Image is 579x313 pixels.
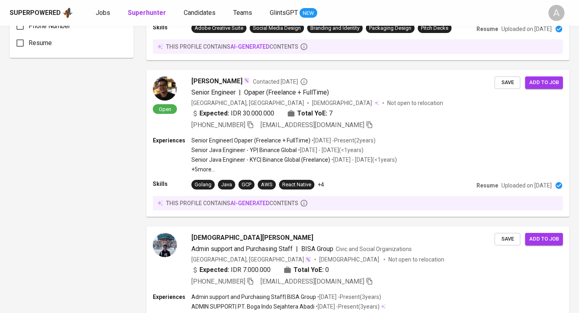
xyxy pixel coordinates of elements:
[199,109,229,118] b: Expected:
[495,76,520,89] button: Save
[191,293,316,301] p: Admin support and Purchasing Staff | BISA Group
[191,99,304,107] div: [GEOGRAPHIC_DATA], [GEOGRAPHIC_DATA]
[261,278,364,285] span: [EMAIL_ADDRESS][DOMAIN_NAME]
[128,8,168,18] a: Superhunter
[184,9,216,16] span: Candidates
[330,156,397,164] p: • [DATE] - [DATE] ( <1 years )
[261,181,273,189] div: AWS
[243,77,250,84] img: magic_wand.svg
[300,78,308,86] svg: By Batam recruiter
[156,106,175,113] span: Open
[244,89,329,96] span: Opaper (Freelance + FullTime)
[501,181,552,189] p: Uploaded on [DATE]
[191,278,245,285] span: [PHONE_NUMBER]
[310,25,359,32] div: Branding and Identity
[153,23,191,31] p: Skills
[318,181,324,189] p: +4
[195,25,243,32] div: Adobe Creative Suite
[166,43,298,51] p: this profile contains contents
[294,265,324,275] b: Total YoE:
[191,121,245,129] span: [PHONE_NUMBER]
[499,78,516,87] span: Save
[191,146,297,154] p: Senior Java Engineer - YP | Binance Global
[10,8,61,18] div: Superpowered
[153,136,191,144] p: Experiences
[476,181,498,189] p: Resume
[29,21,70,31] span: Phone Number
[96,8,112,18] a: Jobs
[261,121,364,129] span: [EMAIL_ADDRESS][DOMAIN_NAME]
[529,235,559,244] span: Add to job
[336,246,412,252] span: Civic and Social Organizations
[239,88,241,97] span: |
[369,25,411,32] div: Packaging Design
[233,9,252,16] span: Teams
[388,255,444,264] p: Not open to relocation
[191,245,293,253] span: Admin support and Purchasing Staff
[191,255,311,264] div: [GEOGRAPHIC_DATA], [GEOGRAPHIC_DATA]
[314,303,380,311] p: • [DATE] - Present ( 3 years )
[191,76,242,86] span: [PERSON_NAME]
[253,78,308,86] span: Contacted [DATE]
[325,265,329,275] span: 0
[195,181,211,189] div: Golang
[501,25,552,33] p: Uploaded on [DATE]
[191,165,397,173] p: +5 more ...
[153,293,191,301] p: Experiences
[153,76,177,101] img: e714245578977dec75f2ba18165e65a7.jpeg
[96,9,110,16] span: Jobs
[233,8,254,18] a: Teams
[525,76,563,89] button: Add to job
[525,233,563,245] button: Add to job
[191,233,313,243] span: [DEMOGRAPHIC_DATA][PERSON_NAME]
[297,146,363,154] p: • [DATE] - [DATE] ( <1 years )
[300,9,317,17] span: NEW
[253,25,301,32] div: Social Media Design
[29,38,52,48] span: Resume
[476,25,498,33] p: Resume
[230,200,269,206] span: AI-generated
[62,7,73,19] img: app logo
[146,70,569,217] a: Open[PERSON_NAME]Contacted [DATE]Senior Engineer|Opaper (Freelance + FullTime)[GEOGRAPHIC_DATA], ...
[316,293,381,301] p: • [DATE] - Present ( 3 years )
[191,303,314,311] p: ADMIN SUPPORT | PT. Boga Indo Sejahtera Abadi
[153,233,177,257] img: 4a3033b177bac7dab39a0b84f54258ce.jpeg
[184,8,217,18] a: Candidates
[495,233,520,245] button: Save
[282,181,311,189] div: React Native
[153,180,191,188] p: Skills
[10,7,73,19] a: Superpoweredapp logo
[301,245,333,253] span: BISA Group
[387,99,443,107] p: Not open to relocation
[312,99,373,107] span: [DEMOGRAPHIC_DATA]
[191,156,330,164] p: Senior Java Engineer - KYC | Binance Global (Freelance)
[329,109,333,118] span: 7
[199,265,229,275] b: Expected:
[128,9,166,16] b: Superhunter
[191,136,310,144] p: Senior Engineer | Opaper (Freelance + FullTime)
[548,5,565,21] div: A
[242,181,251,189] div: GCP
[296,244,298,254] span: |
[191,89,236,96] span: Senior Engineer
[230,43,269,50] span: AI-generated
[270,8,317,18] a: GlintsGPT NEW
[191,109,274,118] div: IDR 30.000.000
[191,265,271,275] div: IDR 7.000.000
[221,181,232,189] div: Java
[319,255,380,264] span: [DEMOGRAPHIC_DATA]
[499,235,516,244] span: Save
[529,78,559,87] span: Add to job
[421,25,448,32] div: Pitch Decks
[297,109,327,118] b: Total YoE:
[270,9,298,16] span: GlintsGPT
[166,199,298,207] p: this profile contains contents
[305,256,311,263] img: magic_wand.svg
[310,136,376,144] p: • [DATE] - Present ( 2 years )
